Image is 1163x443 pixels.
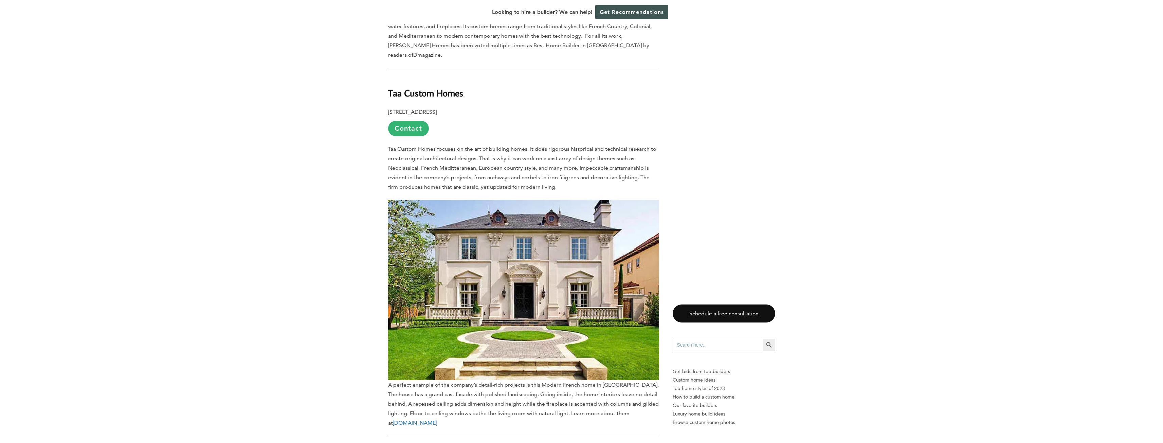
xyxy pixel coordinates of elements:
[673,393,775,401] a: How to build a custom home
[673,376,775,384] a: Custom home ideas
[388,146,656,190] span: Taa Custom Homes focuses on the art of building homes. It does rigorous historical and technical ...
[388,200,659,426] span: A perfect example of the company’s detail-rich projects is this Modern French home in [GEOGRAPHIC...
[388,121,429,136] a: Contact
[393,420,437,426] a: [DOMAIN_NAME]
[1033,394,1155,435] iframe: Drift Widget Chat Controller
[673,339,763,351] input: Search here...
[673,410,775,418] a: Luxury home build ideas
[673,367,775,376] p: Get bids from top builders
[765,341,773,349] svg: Search
[388,109,437,115] b: [STREET_ADDRESS]
[417,52,442,58] span: magazine.
[673,401,775,410] a: Our favorite builders
[388,87,463,99] b: Taa Custom Homes
[595,5,668,19] a: Get Recommendations
[673,384,775,393] a: Top home styles of 2023
[673,418,775,427] a: Browse custom home photos
[413,52,417,58] span: D
[673,304,775,322] a: Schedule a free consultation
